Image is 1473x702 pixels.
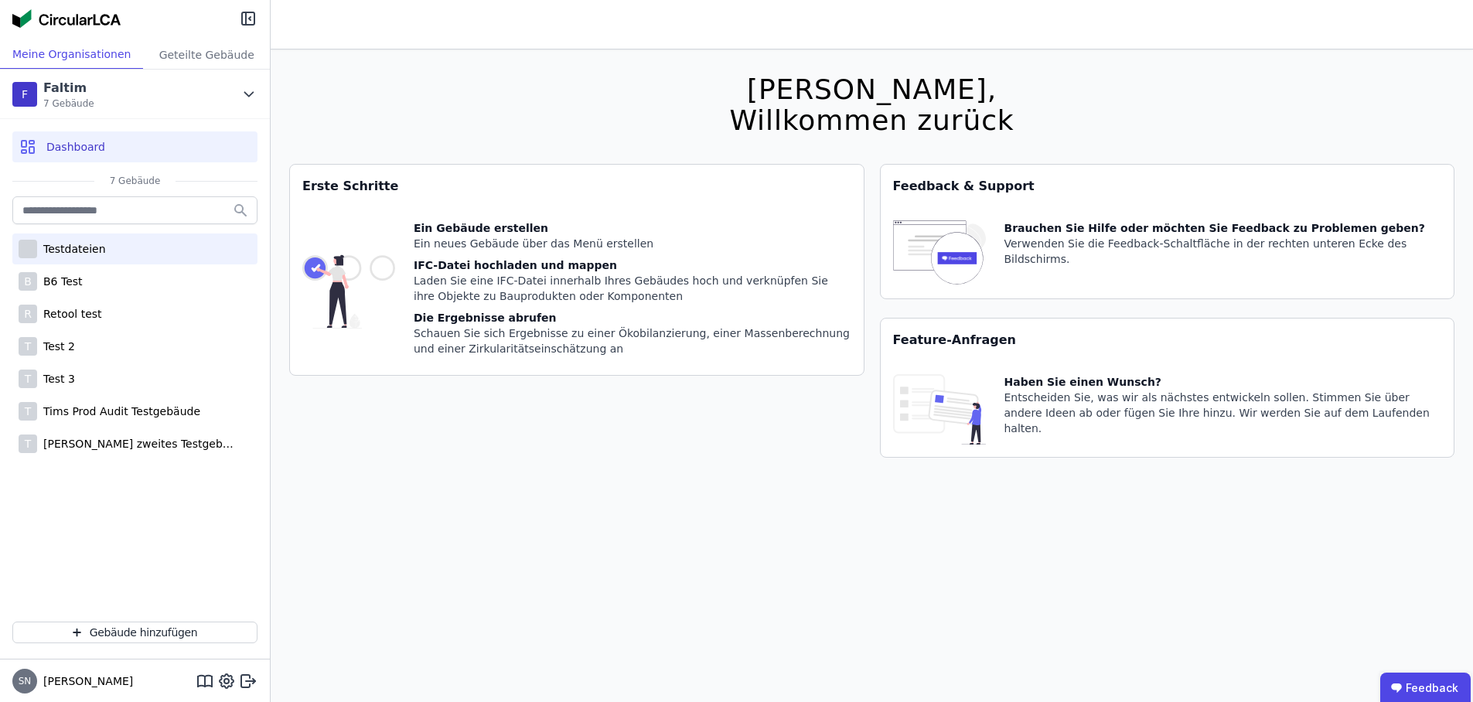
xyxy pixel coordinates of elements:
div: [PERSON_NAME] zweites Testgebäude [37,436,238,452]
div: Retool test [37,306,102,322]
div: B [19,272,37,291]
img: Concular [12,9,121,28]
div: Feedback & Support [881,165,1454,208]
div: Ein neues Gebäude über das Menü erstellen [414,236,851,251]
div: Die Ergebnisse abrufen [414,310,851,325]
div: T [19,434,37,453]
div: F [12,82,37,107]
div: T [19,370,37,388]
div: Brauchen Sie Hilfe oder möchten Sie Feedback zu Problemen geben? [1004,220,1442,236]
button: Gebäude hinzufügen [12,622,257,643]
div: Faltim [43,79,94,97]
div: T [19,402,37,421]
div: Erste Schritte [290,165,864,208]
div: Laden Sie eine IFC-Datei innerhalb Ihres Gebäudes hoch und verknüpfen Sie ihre Objekte zu Bauprod... [414,273,851,304]
div: Geteilte Gebäude [143,40,270,69]
div: Schauen Sie sich Ergebnisse zu einer Ökobilanzierung, einer Massenberechnung und einer Zirkularit... [414,325,851,356]
div: Feature-Anfragen [881,319,1454,362]
span: [PERSON_NAME] [37,673,133,689]
div: T [19,337,37,356]
img: getting_started_tile-DrF_GRSv.svg [302,220,395,363]
div: Ein Gebäude erstellen [414,220,851,236]
div: Testdateien [37,241,106,257]
div: [PERSON_NAME], [729,74,1014,105]
span: SN [19,676,32,686]
img: feedback-icon-HCTs5lye.svg [893,220,986,286]
span: 7 Gebäude [94,175,176,187]
div: R [19,305,37,323]
span: 7 Gebäude [43,97,94,110]
div: Verwenden Sie die Feedback-Schaltfläche in der rechten unteren Ecke des Bildschirms. [1004,236,1442,267]
img: feature_request_tile-UiXE1qGU.svg [893,374,986,445]
div: Test 2 [37,339,75,354]
div: Test 3 [37,371,75,387]
div: Entscheiden Sie, was wir als nächstes entwickeln sollen. Stimmen Sie über andere Ideen ab oder fü... [1004,390,1442,436]
div: Haben Sie einen Wunsch? [1004,374,1442,390]
div: B6 Test [37,274,83,289]
div: Willkommen zurück [729,105,1014,136]
div: IFC-Datei hochladen und mappen [414,257,851,273]
div: Tims Prod Audit Testgebäude [37,404,200,419]
span: Dashboard [46,139,105,155]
